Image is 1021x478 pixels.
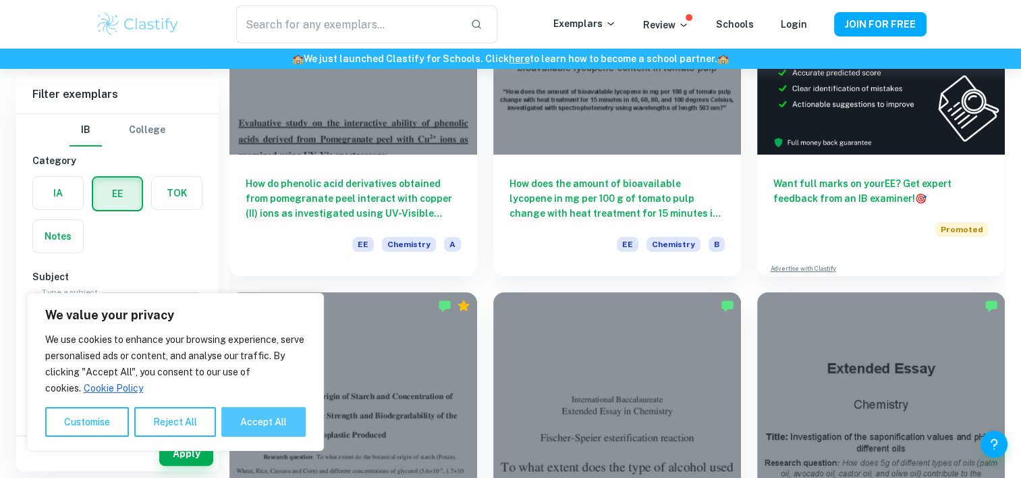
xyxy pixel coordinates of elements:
div: Filter type choice [70,114,165,147]
button: EE [93,178,142,210]
a: Advertise with Clastify [771,264,836,273]
button: Help and Feedback [981,431,1008,458]
h6: Filter exemplars [16,76,219,113]
button: JOIN FOR FREE [834,12,927,36]
img: Clastify logo [95,11,181,38]
button: IA [33,177,83,209]
button: Customise [45,407,129,437]
button: Notes [33,220,83,253]
label: Type a subject [42,286,98,298]
span: 🎯 [915,193,927,204]
img: Marked [438,299,451,313]
input: Search for any exemplars... [236,5,459,43]
h6: How does the amount of bioavailable lycopene in mg per 100 g of tomato pulp change with heat trea... [509,176,725,221]
span: EE [617,237,638,252]
a: Login [781,19,807,30]
a: Schools [716,19,754,30]
h6: We just launched Clastify for Schools. Click to learn how to become a school partner. [3,51,1018,66]
button: Accept All [221,407,306,437]
div: We value your privacy [27,293,324,451]
span: EE [352,237,374,252]
p: We use cookies to enhance your browsing experience, serve personalised ads or content, and analys... [45,331,306,396]
button: College [129,114,165,147]
button: Apply [159,442,213,466]
p: Review [643,18,689,32]
span: 🏫 [717,53,729,64]
h6: Subject [32,269,202,284]
h6: Want full marks on your EE ? Get expert feedback from an IB examiner! [773,176,989,206]
a: here [509,53,530,64]
h6: Category [32,153,202,168]
p: Exemplars [553,16,616,31]
span: Chemistry [646,237,700,252]
span: Promoted [935,222,989,237]
span: B [709,237,725,252]
button: IB [70,114,102,147]
div: Premium [457,299,470,313]
span: A [444,237,461,252]
button: Reject All [134,407,216,437]
a: Cookie Policy [83,382,144,394]
button: TOK [152,177,202,209]
span: 🏫 [292,53,304,64]
img: Marked [985,299,998,313]
p: We value your privacy [45,307,306,323]
span: Chemistry [382,237,436,252]
img: Marked [721,299,734,313]
h6: How do phenolic acid derivatives obtained from pomegranate peel interact with copper (II) ions as... [246,176,461,221]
